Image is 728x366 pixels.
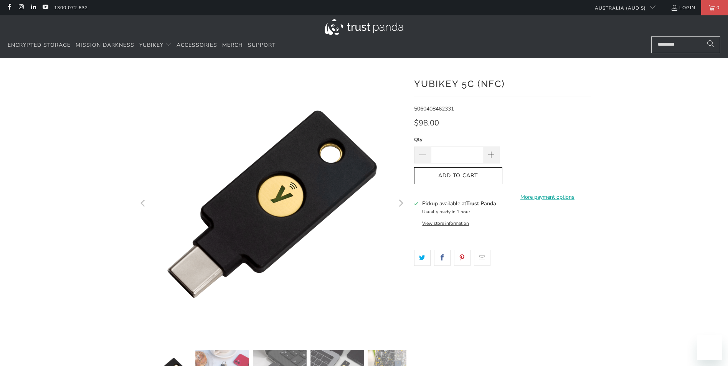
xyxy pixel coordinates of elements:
a: Share this on Facebook [434,250,451,266]
button: Add to Cart [414,167,502,185]
h3: Pickup available at [422,199,496,208]
input: Search... [651,36,720,53]
h1: YubiKey 5C (NFC) [414,76,591,91]
a: Accessories [177,36,217,54]
span: 5060408462331 [414,105,454,112]
button: Previous [137,70,150,338]
span: Merch [222,41,243,49]
span: YubiKey [139,41,163,49]
nav: Translation missing: en.navigation.header.main_nav [8,36,276,54]
iframe: Button to launch messaging window [697,335,722,360]
a: Trust Panda Australia on YouTube [42,5,48,11]
button: Next [395,70,407,338]
span: Mission Darkness [76,41,134,49]
a: YubiKey 5C (NFC) - Trust Panda [138,70,406,338]
img: Trust Panda Australia [325,19,403,35]
small: Usually ready in 1 hour [422,209,470,215]
label: Qty [414,135,500,144]
a: More payment options [505,193,591,201]
a: Login [671,3,695,12]
a: Encrypted Storage [8,36,71,54]
button: View store information [422,220,469,226]
a: 1300 072 632 [54,3,88,12]
span: Support [248,41,276,49]
b: Trust Panda [466,200,496,207]
span: Encrypted Storage [8,41,71,49]
a: Support [248,36,276,54]
summary: YubiKey [139,36,172,54]
a: Trust Panda Australia on Instagram [18,5,24,11]
a: Email this to a friend [474,250,490,266]
span: Accessories [177,41,217,49]
a: Merch [222,36,243,54]
span: Add to Cart [422,173,494,179]
a: Share this on Pinterest [454,250,470,266]
a: Trust Panda Australia on Facebook [6,5,12,11]
span: $98.00 [414,118,439,128]
a: Trust Panda Australia on LinkedIn [30,5,36,11]
a: Mission Darkness [76,36,134,54]
button: Search [701,36,720,53]
a: Share this on Twitter [414,250,431,266]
